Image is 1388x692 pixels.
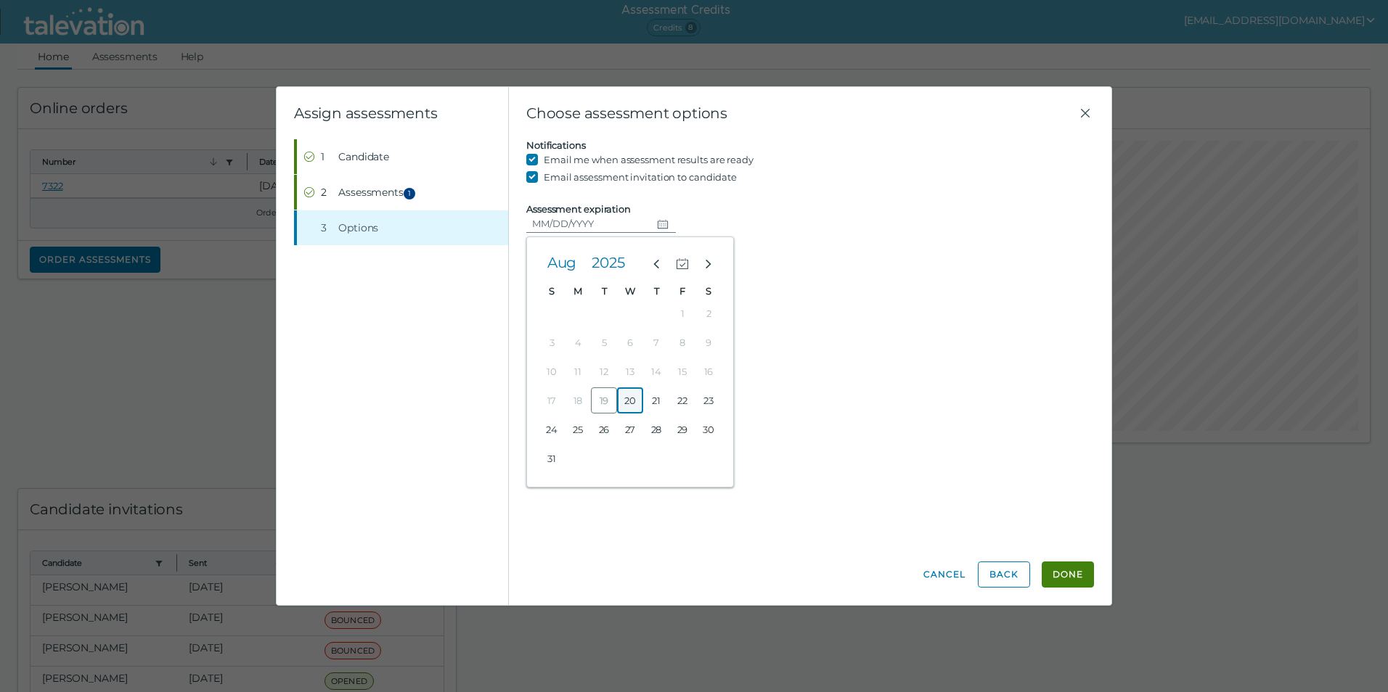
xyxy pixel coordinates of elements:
[654,285,659,297] span: Thursday
[625,285,635,297] span: Wednesday
[297,175,508,210] button: Completed
[338,185,420,199] span: Assessments
[303,151,315,162] cds-icon: Completed
[526,203,631,215] label: Assessment expiration
[338,149,389,164] span: Candidate
[585,250,632,276] button: Select year, the current year is 2025
[602,285,607,297] span: Tuesday
[676,258,689,271] cds-icon: Current month
[338,221,378,235] span: Options
[1042,561,1094,588] button: Done
[643,250,669,276] button: Previous month
[297,139,508,174] button: Completed
[669,250,695,276] button: Current month
[695,250,722,276] button: Next month
[294,104,437,122] clr-wizard-title: Assign assessments
[643,387,669,413] button: Thursday, August 21, 2025
[669,387,695,413] button: Friday, August 22, 2025
[321,221,332,235] div: 3
[303,186,315,198] cds-icon: Completed
[706,285,711,297] span: Saturday
[321,185,332,199] div: 2
[573,285,582,297] span: Monday
[669,416,695,442] button: Friday, August 29, 2025
[297,210,508,245] button: 3Options
[695,416,722,442] button: Saturday, August 30, 2025
[565,416,591,442] button: Monday, August 25, 2025
[526,215,651,232] input: MM/DD/YYYY
[651,215,676,232] button: Choose date
[404,188,415,199] span: 1
[544,168,737,186] label: Email assessment invitation to candidate
[544,151,754,168] label: Email me when assessment results are ready
[321,149,332,164] div: 1
[617,416,643,442] button: Wednesday, August 27, 2025
[650,258,663,271] cds-icon: Previous month
[591,416,617,442] button: Tuesday, August 26, 2025
[526,104,1077,122] span: Choose assessment options
[549,285,555,297] span: Sunday
[526,236,734,487] clr-datepicker-view-manager: Choose date
[539,416,565,442] button: Sunday, August 24, 2025
[923,561,966,588] button: Cancel
[539,250,585,276] button: Select month, the current month is Aug
[1077,104,1094,122] button: Close
[294,139,508,245] nav: Wizard steps
[978,561,1030,588] button: Back
[695,387,722,413] button: Saturday, August 23, 2025
[617,387,643,413] button: Wednesday, August 20, 2025
[526,139,586,151] label: Notifications
[539,445,565,471] button: Sunday, August 31, 2025
[702,258,715,271] cds-icon: Next month
[643,416,669,442] button: Thursday, August 28, 2025
[679,285,685,297] span: Friday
